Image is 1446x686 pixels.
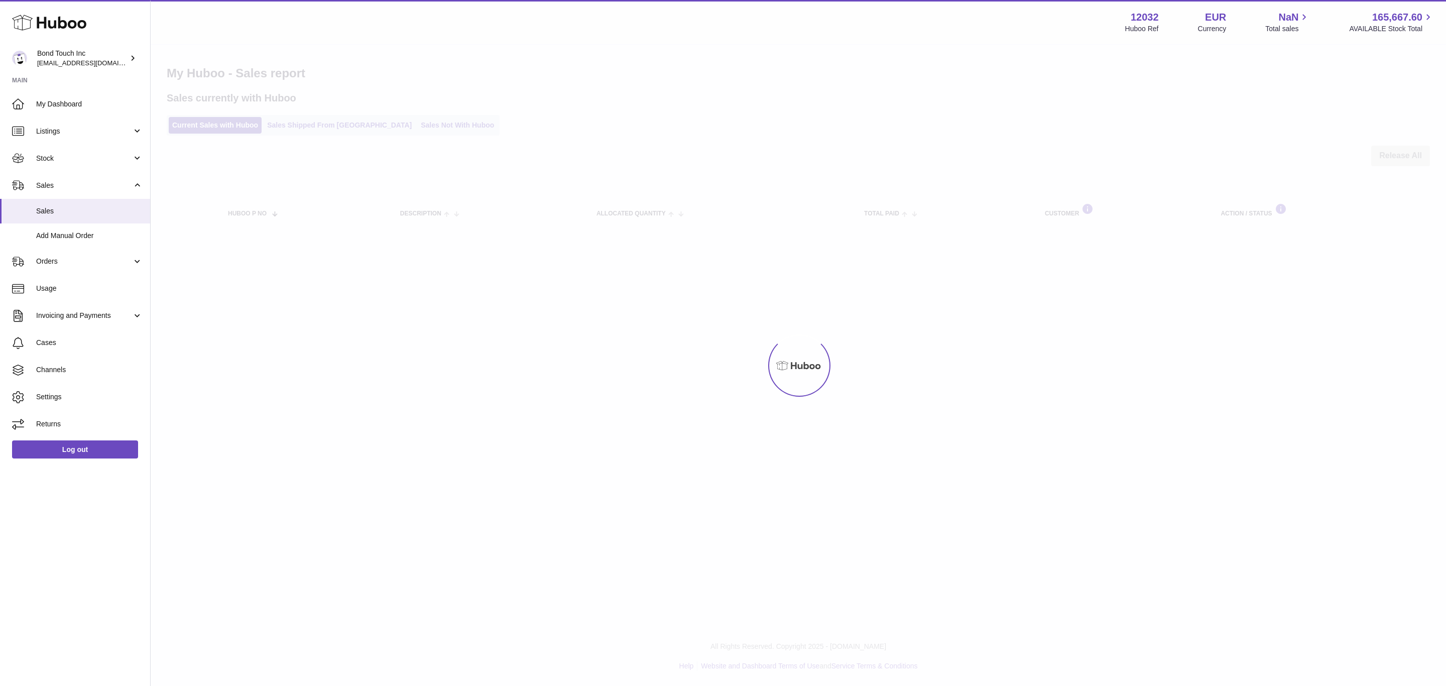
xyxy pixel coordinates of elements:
[37,49,128,68] div: Bond Touch Inc
[1131,11,1159,24] strong: 12032
[36,284,143,293] span: Usage
[1205,11,1226,24] strong: EUR
[1198,24,1227,34] div: Currency
[36,127,132,136] span: Listings
[37,59,148,67] span: [EMAIL_ADDRESS][DOMAIN_NAME]
[1349,24,1434,34] span: AVAILABLE Stock Total
[36,365,143,375] span: Channels
[12,51,27,66] img: logistics@bond-touch.com
[36,338,143,348] span: Cases
[36,206,143,216] span: Sales
[36,99,143,109] span: My Dashboard
[1125,24,1159,34] div: Huboo Ref
[36,419,143,429] span: Returns
[1265,11,1310,34] a: NaN Total sales
[36,392,143,402] span: Settings
[1372,11,1422,24] span: 165,667.60
[36,311,132,320] span: Invoicing and Payments
[12,440,138,459] a: Log out
[36,154,132,163] span: Stock
[1265,24,1310,34] span: Total sales
[36,231,143,241] span: Add Manual Order
[36,181,132,190] span: Sales
[1278,11,1298,24] span: NaN
[36,257,132,266] span: Orders
[1349,11,1434,34] a: 165,667.60 AVAILABLE Stock Total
